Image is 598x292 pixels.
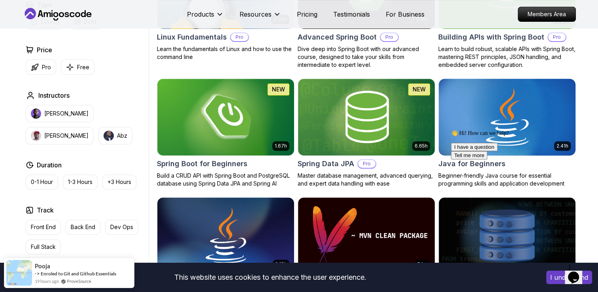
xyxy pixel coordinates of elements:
[67,278,91,284] a: ProveSource
[438,172,576,188] p: Beginner-friendly Java course for essential programming skills and application development
[448,127,590,256] iframe: chat widget
[26,239,61,254] button: Full Stack
[413,85,426,93] p: NEW
[31,178,53,186] p: 0-1 Hour
[157,32,227,43] h2: Linux Fundamentals
[415,143,428,149] p: 6.65h
[41,271,116,277] a: Enroled to Git and Github Essentials
[117,132,127,140] p: Abz
[42,63,51,71] p: Pro
[66,220,100,235] button: Back End
[298,32,377,43] h2: Advanced Spring Boot
[565,260,590,284] iframe: chat widget
[26,174,58,190] button: 0-1 Hour
[26,127,94,144] button: instructor img[PERSON_NAME]
[298,158,354,169] h2: Spring Data JPA
[3,4,61,9] span: 👋 Hi! How can we help?
[31,243,56,251] p: Full Stack
[38,91,70,100] h2: Instructors
[44,110,89,118] p: [PERSON_NAME]
[298,45,435,69] p: Dive deep into Spring Boot with our advanced course, designed to take your skills from intermedia...
[35,278,59,284] span: 19 hours ago
[438,158,506,169] h2: Java for Beginners
[98,127,132,144] button: instructor imgAbz
[102,174,136,190] button: +3 Hours
[37,45,52,55] h2: Price
[37,160,62,170] h2: Duration
[110,223,133,231] p: Dev Ops
[275,143,287,149] p: 1.67h
[105,220,138,235] button: Dev Ops
[518,7,575,21] p: Members Area
[31,223,56,231] p: Front End
[44,132,89,140] p: [PERSON_NAME]
[333,9,370,19] a: Testimonials
[298,172,435,188] p: Master database management, advanced querying, and expert data handling with ease
[298,78,435,188] a: Spring Data JPA card6.65hNEWSpring Data JPAProMaster database management, advanced querying, and ...
[358,160,375,168] p: Pro
[298,79,435,155] img: Spring Data JPA card
[3,3,145,33] div: 👋 Hi! How can we help?I have a questionTell me more
[438,32,544,43] h2: Building APIs with Spring Boot
[63,174,98,190] button: 1-3 Hours
[157,78,294,188] a: Spring Boot for Beginners card1.67hNEWSpring Boot for BeginnersBuild a CRUD API with Spring Boot ...
[6,260,32,286] img: provesource social proof notification image
[104,131,114,141] img: instructor img
[26,105,94,122] button: instructor img[PERSON_NAME]
[77,63,89,71] p: Free
[68,178,92,186] p: 1-3 Hours
[381,33,398,41] p: Pro
[240,9,272,19] p: Resources
[386,9,424,19] a: For Business
[435,77,579,157] img: Java for Beginners card
[518,7,576,22] a: Members Area
[26,220,61,235] button: Front End
[438,45,576,69] p: Learn to build robust, scalable APIs with Spring Boot, mastering REST principles, JSON handling, ...
[31,131,41,141] img: instructor img
[548,33,566,41] p: Pro
[35,263,50,269] span: Pooja
[438,78,576,188] a: Java for Beginners card2.41hJava for BeginnersBeginner-friendly Java course for essential program...
[61,59,94,75] button: Free
[157,172,294,188] p: Build a CRUD API with Spring Boot and PostgreSQL database using Spring Data JPA and Spring AI
[417,261,428,267] p: 54m
[71,223,95,231] p: Back End
[157,197,294,274] img: Java for Developers card
[231,33,248,41] p: Pro
[240,9,281,25] button: Resources
[31,108,41,119] img: instructor img
[6,269,534,286] div: This website uses cookies to enhance the user experience.
[187,9,224,25] button: Products
[108,178,131,186] p: +3 Hours
[272,85,285,93] p: NEW
[439,197,575,274] img: Advanced Databases card
[157,158,247,169] h2: Spring Boot for Beginners
[297,9,317,19] a: Pricing
[35,270,40,277] span: ->
[26,59,56,75] button: Pro
[157,45,294,61] p: Learn the fundamentals of Linux and how to use the command line
[37,205,54,215] h2: Track
[546,271,592,284] button: Accept cookies
[298,197,435,274] img: Maven Essentials card
[157,79,294,155] img: Spring Boot for Beginners card
[275,261,287,267] p: 9.18h
[187,9,214,19] p: Products
[3,25,40,33] button: Tell me more
[3,16,50,25] button: I have a question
